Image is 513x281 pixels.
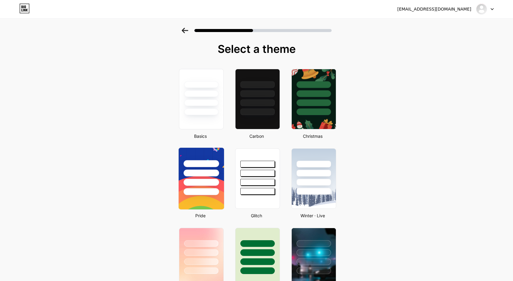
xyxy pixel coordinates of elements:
div: Glitch [233,212,280,219]
div: [EMAIL_ADDRESS][DOMAIN_NAME] [397,6,471,12]
div: Select a theme [177,43,337,55]
img: pride-mobile.png [178,148,224,209]
div: Pride [177,212,224,219]
div: Winter · Live [290,212,336,219]
img: mji_8081 [476,3,487,15]
div: Christmas [290,133,336,139]
div: Carbon [233,133,280,139]
div: Basics [177,133,224,139]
